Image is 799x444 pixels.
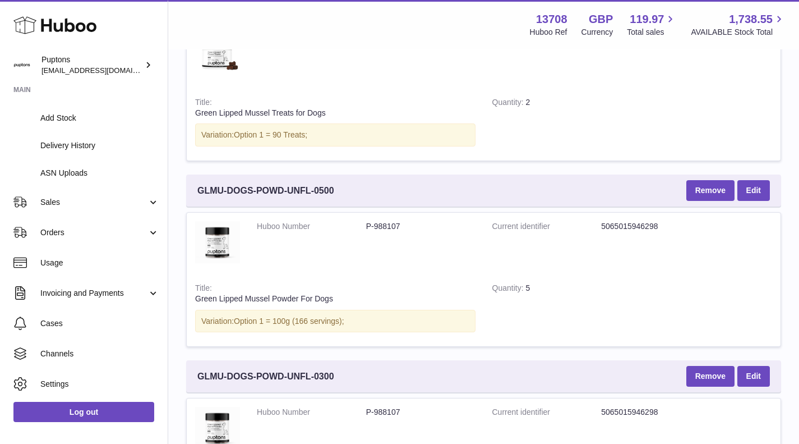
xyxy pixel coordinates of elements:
[40,318,159,329] span: Cases
[484,274,591,347] td: 5
[729,12,773,27] span: 1,738.55
[13,57,30,74] img: hello@puptons.com
[492,221,602,232] dt: Current identifier
[195,98,212,109] strong: Title
[195,108,475,118] div: Green Lipped Mussel Treats for Dogs
[492,98,526,109] strong: Quantity
[366,407,475,418] dd: P-988107
[40,197,147,208] span: Sales
[366,221,475,232] dd: P-988107
[257,407,366,418] dt: Huboo Number
[737,180,770,200] a: Edit
[40,168,159,178] span: ASN Uploads
[40,258,159,268] span: Usage
[737,366,770,386] a: Edit
[492,407,602,418] dt: Current identifier
[40,288,147,299] span: Invoicing and Payments
[627,12,677,38] a: 119.97 Total sales
[40,349,159,359] span: Channels
[41,54,142,76] div: Puptons
[627,27,677,38] span: Total sales
[686,180,735,200] button: Remove
[195,294,475,304] div: Green Lipped Mussel Powder For Dogs
[40,140,159,151] span: Delivery History
[601,221,710,232] dd: 5065015946298
[536,12,567,27] strong: 13708
[234,130,307,139] span: Option 1 = 90 Treats;
[40,379,159,390] span: Settings
[195,33,240,77] img: Green Lipped Mussel Treats for Dogs
[41,66,165,75] span: [EMAIL_ADDRESS][DOMAIN_NAME]
[195,123,475,147] div: Variation:
[581,27,613,38] div: Currency
[40,113,159,123] span: Add Stock
[589,12,613,27] strong: GBP
[484,89,591,161] td: 2
[691,12,786,38] a: 1,738.55 AVAILABLE Stock Total
[492,283,526,295] strong: Quantity
[195,310,475,333] div: Variation:
[601,407,710,418] dd: 5065015946298
[530,27,567,38] div: Huboo Ref
[197,185,334,197] span: GLMU-DOGS-POWD-UNFL-0500
[195,221,240,263] img: Green Lipped Mussel Powder For Dogs
[686,366,735,386] button: Remove
[197,370,334,383] span: GLMU-DOGS-POWD-UNFL-0300
[234,317,344,326] span: Option 1 = 100g (166 servings);
[630,12,664,27] span: 119.97
[195,283,212,295] strong: Title
[691,27,786,38] span: AVAILABLE Stock Total
[40,227,147,238] span: Orders
[257,221,366,232] dt: Huboo Number
[13,402,154,422] a: Log out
